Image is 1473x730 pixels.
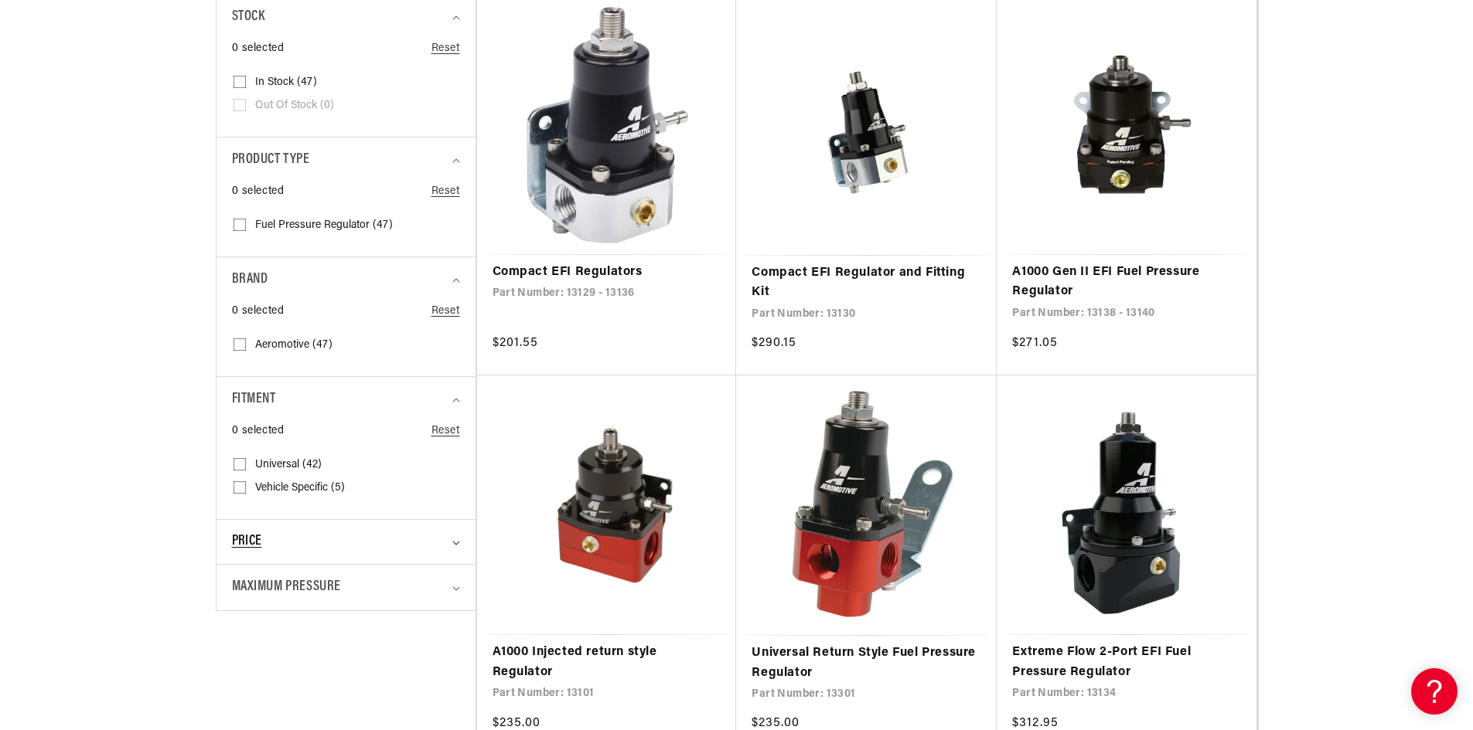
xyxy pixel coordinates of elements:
[232,565,460,610] summary: Maximum Pressure (0 selected)
[1012,643,1241,682] a: Extreme Flow 2-Port EFI Fuel Pressure Regulator
[431,303,460,320] a: Reset
[232,6,265,29] span: Stock
[493,263,721,283] a: Compact EFI Regulators
[255,458,322,472] span: Universal (42)
[232,269,268,291] span: Brand
[232,257,460,303] summary: Brand (0 selected)
[752,263,981,303] a: Compact EFI Regulator and Fitting Kit
[232,377,460,423] summary: Fitment (0 selected)
[1012,263,1241,302] a: A1000 Gen II EFI Fuel Pressure Regulator
[752,643,981,683] a: Universal Return Style Fuel Pressure Regulator
[232,520,460,564] summary: Price
[232,183,285,200] span: 0 selected
[493,643,721,682] a: A1000 Injected return style Regulator
[232,531,262,552] span: Price
[232,389,276,411] span: Fitment
[232,138,460,183] summary: Product type (0 selected)
[255,219,393,233] span: Fuel Pressure Regulator (47)
[255,338,332,352] span: Aeromotive (47)
[255,481,345,495] span: Vehicle Specific (5)
[232,423,285,440] span: 0 selected
[431,423,460,440] a: Reset
[255,99,334,113] span: Out of stock (0)
[232,149,310,171] span: Product type
[232,40,285,57] span: 0 selected
[232,576,342,599] span: Maximum Pressure
[232,303,285,320] span: 0 selected
[431,40,460,57] a: Reset
[255,76,317,90] span: In stock (47)
[431,183,460,200] a: Reset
